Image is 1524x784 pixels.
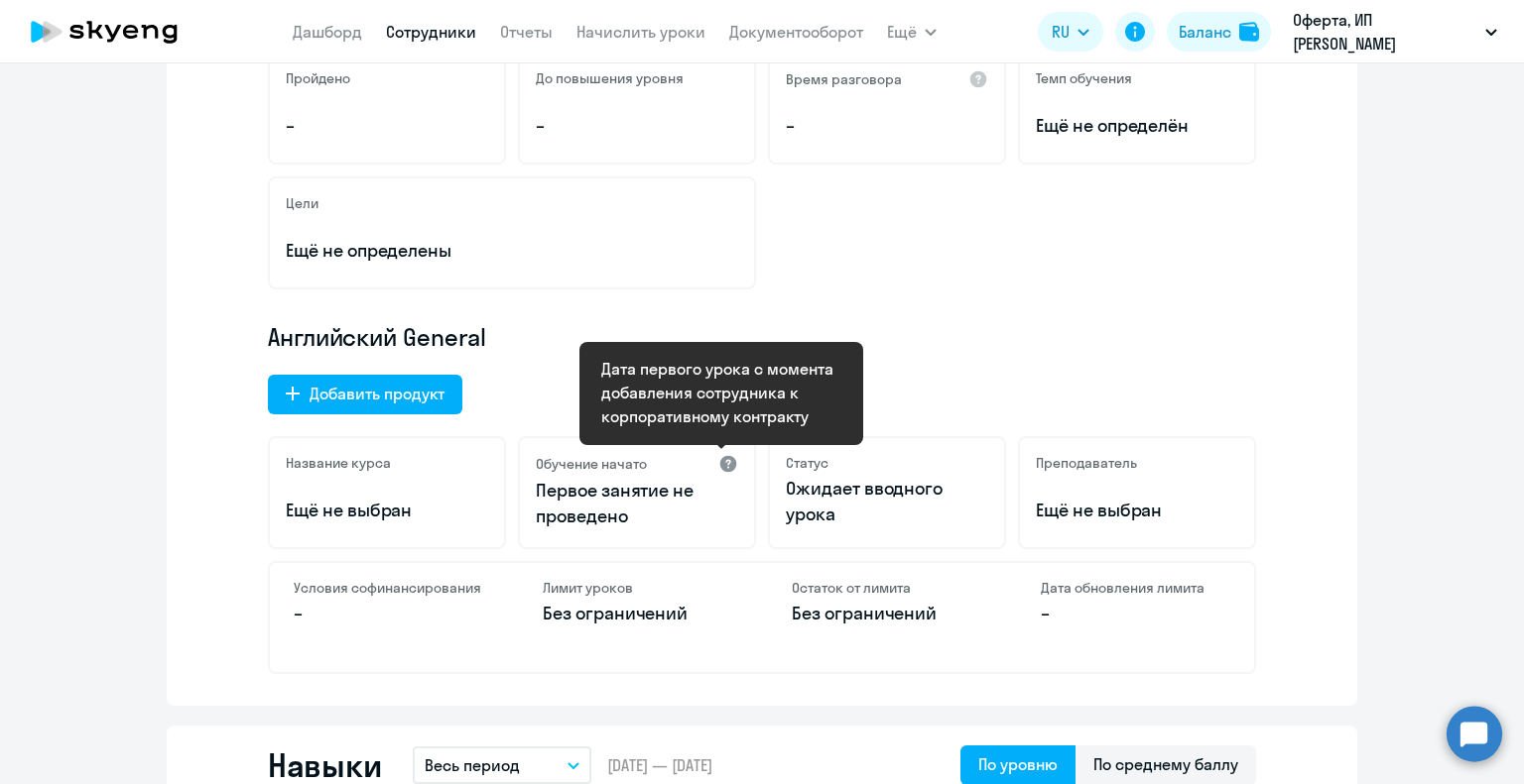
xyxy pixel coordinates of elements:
span: Английский General [268,321,486,353]
h5: До повышения уровня [536,69,684,87]
span: Ещё [887,20,917,44]
button: Ещё [887,12,937,52]
p: Весь период [425,753,520,777]
h4: Лимит уроков [543,579,732,597]
span: Ещё не определён [1036,113,1238,139]
span: [DATE] — [DATE] [607,754,712,776]
a: Сотрудники [386,22,476,42]
div: Добавить продукт [310,382,444,405]
div: По уровню [978,752,1058,776]
p: Без ограничений [543,601,732,626]
p: Ещё не выбран [1036,498,1238,523]
p: – [286,113,488,139]
p: Первое занятие не проведено [536,478,738,529]
a: Документооборот [729,22,863,42]
h5: Обучение начато [536,455,647,473]
div: Дата первого урока с момента добавления сотрудника к корпоративному контракту [601,357,841,428]
h5: Преподаватель [1036,454,1137,472]
h5: Время разговора [786,70,902,88]
button: Балансbalance [1167,12,1271,52]
div: Баланс [1179,20,1231,44]
p: – [786,113,988,139]
a: Отчеты [500,22,553,42]
p: Без ограничений [792,601,981,626]
div: По среднему баллу [1093,752,1238,776]
p: – [294,601,483,626]
button: Весь период [413,746,591,784]
h4: Дата обновления лимита [1041,579,1230,597]
p: – [1041,601,1230,626]
p: Ещё не выбран [286,498,488,523]
h5: Название курса [286,454,391,472]
h5: Пройдено [286,69,350,87]
button: Добавить продукт [268,375,462,414]
h5: Темп обучения [1036,69,1132,87]
img: balance [1239,22,1259,42]
h4: Остаток от лимита [792,579,981,597]
h5: Цели [286,194,318,212]
p: – [536,113,738,139]
a: Начислить уроки [576,22,705,42]
h4: Условия софинансирования [294,579,483,597]
p: Ожидает вводного урока [786,476,988,527]
p: Оферта, ИП [PERSON_NAME] [1293,8,1477,56]
button: RU [1038,12,1103,52]
a: Дашборд [293,22,362,42]
p: Ещё не определены [286,238,738,264]
button: Оферта, ИП [PERSON_NAME] [1283,8,1507,56]
span: RU [1052,20,1070,44]
h5: Статус [786,454,828,472]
